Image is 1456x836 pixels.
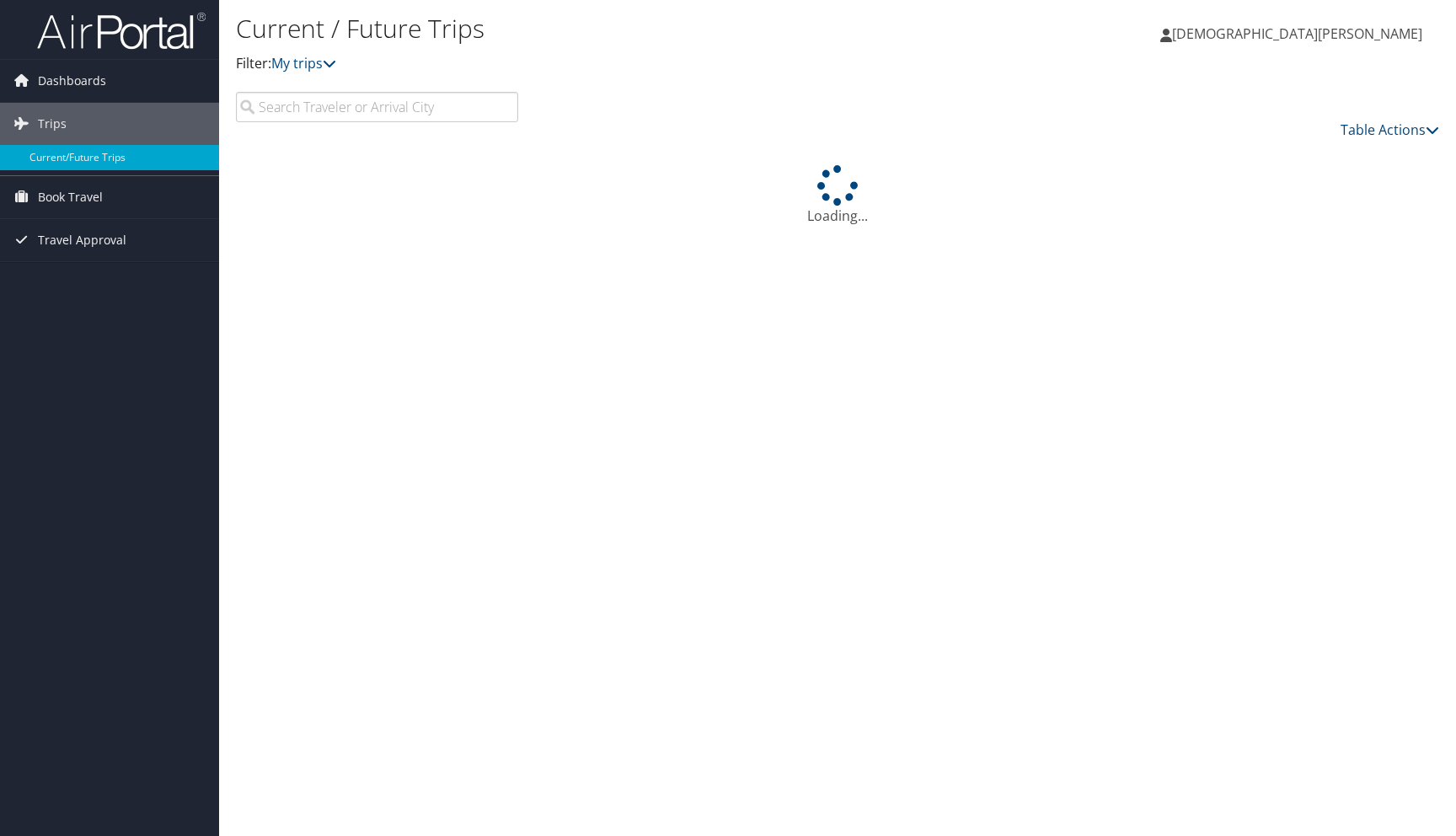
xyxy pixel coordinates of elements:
p: Filter: [236,53,1038,75]
a: Table Actions [1341,121,1439,139]
img: airportal-logo.png [37,11,206,51]
span: Trips [38,103,67,145]
span: Dashboards [38,60,106,102]
h1: Current / Future Trips [236,11,1038,46]
div: Loading... [236,165,1439,226]
input: Search Traveler or Arrival City [236,92,518,122]
a: [DEMOGRAPHIC_DATA][PERSON_NAME] [1160,8,1439,59]
span: [DEMOGRAPHIC_DATA][PERSON_NAME] [1172,24,1422,43]
a: My trips [271,54,336,72]
span: Travel Approval [38,219,126,261]
span: Book Travel [38,176,103,218]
